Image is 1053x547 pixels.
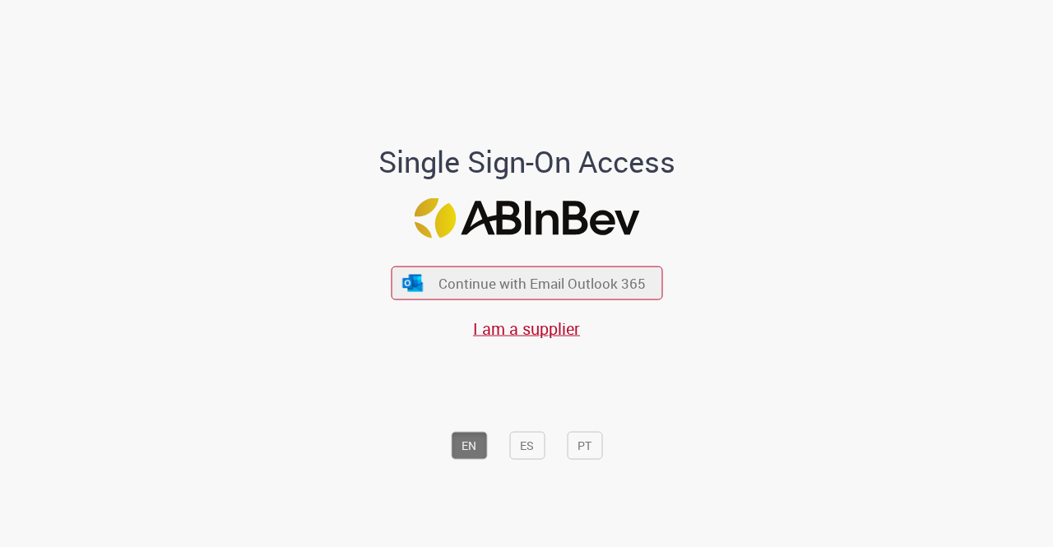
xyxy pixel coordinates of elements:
[401,274,424,291] img: ícone Azure/Microsoft 360
[473,318,580,340] a: I am a supplier
[438,274,646,293] span: Continue with Email Outlook 365
[391,267,662,300] button: ícone Azure/Microsoft 360 Continue with Email Outlook 365
[451,432,487,460] button: EN
[299,146,755,178] h1: Single Sign-On Access
[414,197,639,238] img: Logo ABInBev
[509,432,545,460] button: ES
[567,432,602,460] button: PT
